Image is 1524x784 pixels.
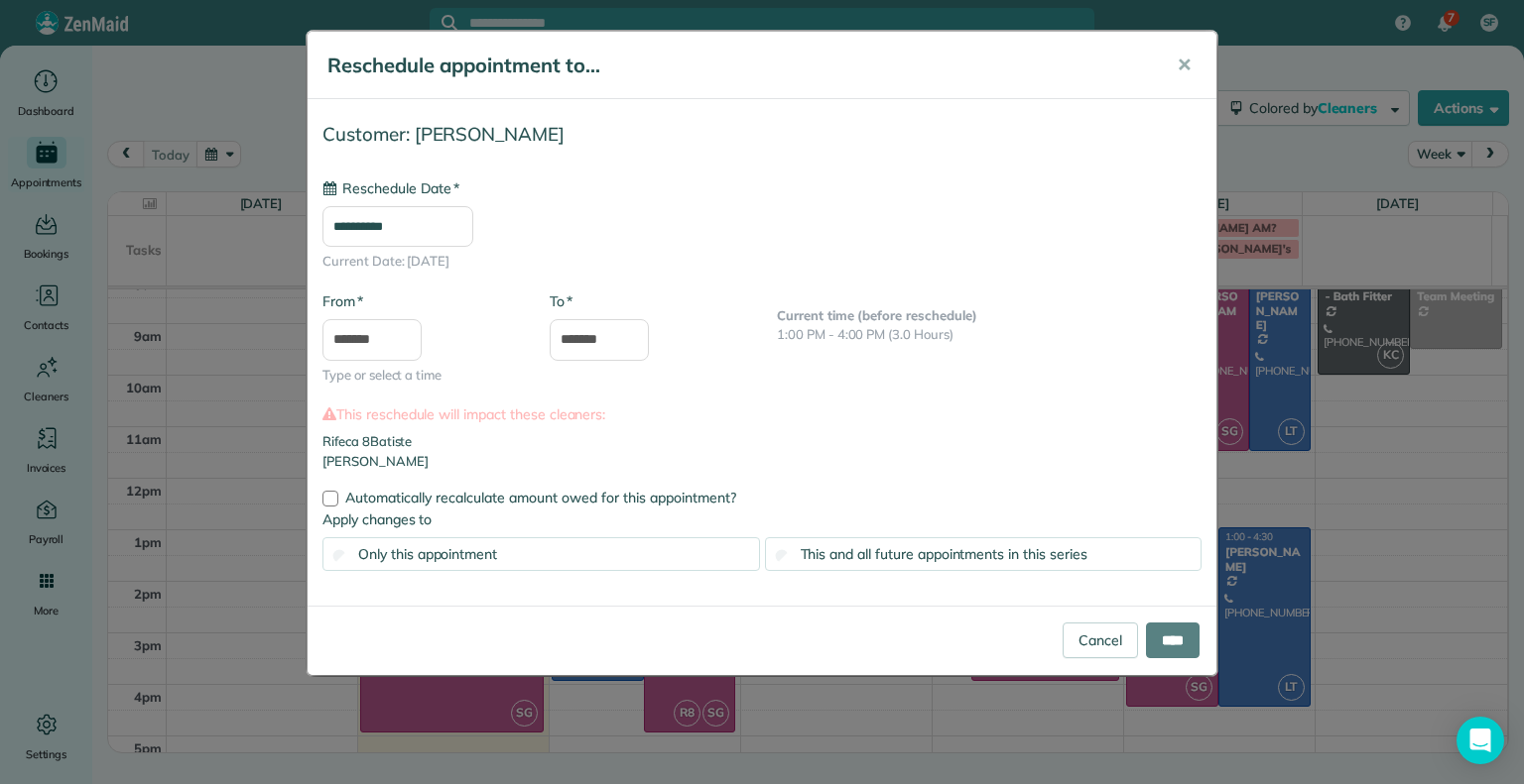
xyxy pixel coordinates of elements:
[322,291,363,311] label: From
[801,545,1087,563] span: This and all future appointments in this series
[322,366,520,386] span: Type or select a time
[333,550,346,563] input: Only this appointment
[345,489,736,506] span: Automatically recalculate amount owed for this appointment?
[322,509,1202,529] label: Apply changes to
[775,550,788,563] input: This and all future appointments in this series
[550,291,572,311] label: To
[327,52,1149,79] h5: Reschedule appointment to...
[358,545,497,563] span: Only this appointment
[322,404,1202,424] label: This reschedule will impact these cleaners:
[1063,622,1138,658] a: Cancel
[1177,54,1192,76] span: ✕
[322,178,459,198] label: Reschedule Date
[777,325,1202,345] p: 1:00 PM - 4:00 PM (3.0 Hours)
[322,124,1202,145] h4: Customer: [PERSON_NAME]
[322,452,1202,472] li: [PERSON_NAME]
[777,307,977,323] b: Current time (before reschedule)
[322,252,1202,272] span: Current Date: [DATE]
[322,432,1202,452] li: Rifeca 8Batiste
[1457,717,1504,764] div: Open Intercom Messenger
